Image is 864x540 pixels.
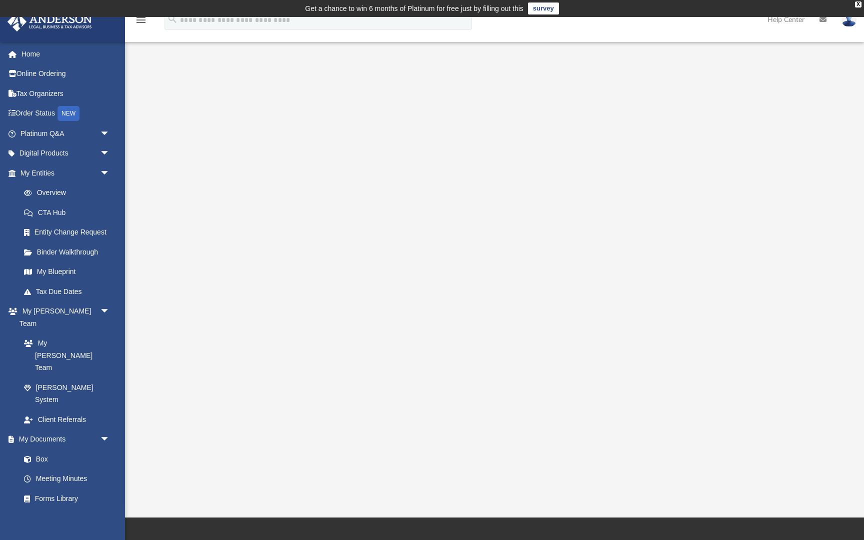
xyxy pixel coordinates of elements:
a: menu [135,19,147,26]
span: arrow_drop_down [100,429,120,450]
div: NEW [57,106,79,121]
a: [PERSON_NAME] System [14,377,120,409]
a: Overview [14,183,125,203]
span: arrow_drop_down [100,123,120,144]
a: Home [7,44,125,64]
a: My [PERSON_NAME] Team [14,333,115,378]
span: arrow_drop_down [100,143,120,164]
a: CTA Hub [14,202,125,222]
a: Online Ordering [7,64,125,84]
div: Get a chance to win 6 months of Platinum for free just by filling out this [305,2,523,14]
a: survey [528,2,559,14]
span: arrow_drop_down [100,163,120,183]
a: Box [14,449,115,469]
a: Tax Organizers [7,83,125,103]
i: search [167,13,178,24]
img: Anderson Advisors Platinum Portal [4,12,95,31]
div: close [855,1,861,7]
a: My Blueprint [14,262,120,282]
a: My Documentsarrow_drop_down [7,429,120,449]
a: Meeting Minutes [14,469,120,489]
span: arrow_drop_down [100,301,120,322]
a: Digital Productsarrow_drop_down [7,143,125,163]
a: Binder Walkthrough [14,242,125,262]
i: menu [135,14,147,26]
a: Order StatusNEW [7,103,125,124]
a: Platinum Q&Aarrow_drop_down [7,123,125,143]
a: Forms Library [14,488,115,508]
a: Tax Due Dates [14,281,125,301]
a: My Entitiesarrow_drop_down [7,163,125,183]
a: Entity Change Request [14,222,125,242]
a: My [PERSON_NAME] Teamarrow_drop_down [7,301,120,333]
a: Client Referrals [14,409,120,429]
img: User Pic [841,12,856,27]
